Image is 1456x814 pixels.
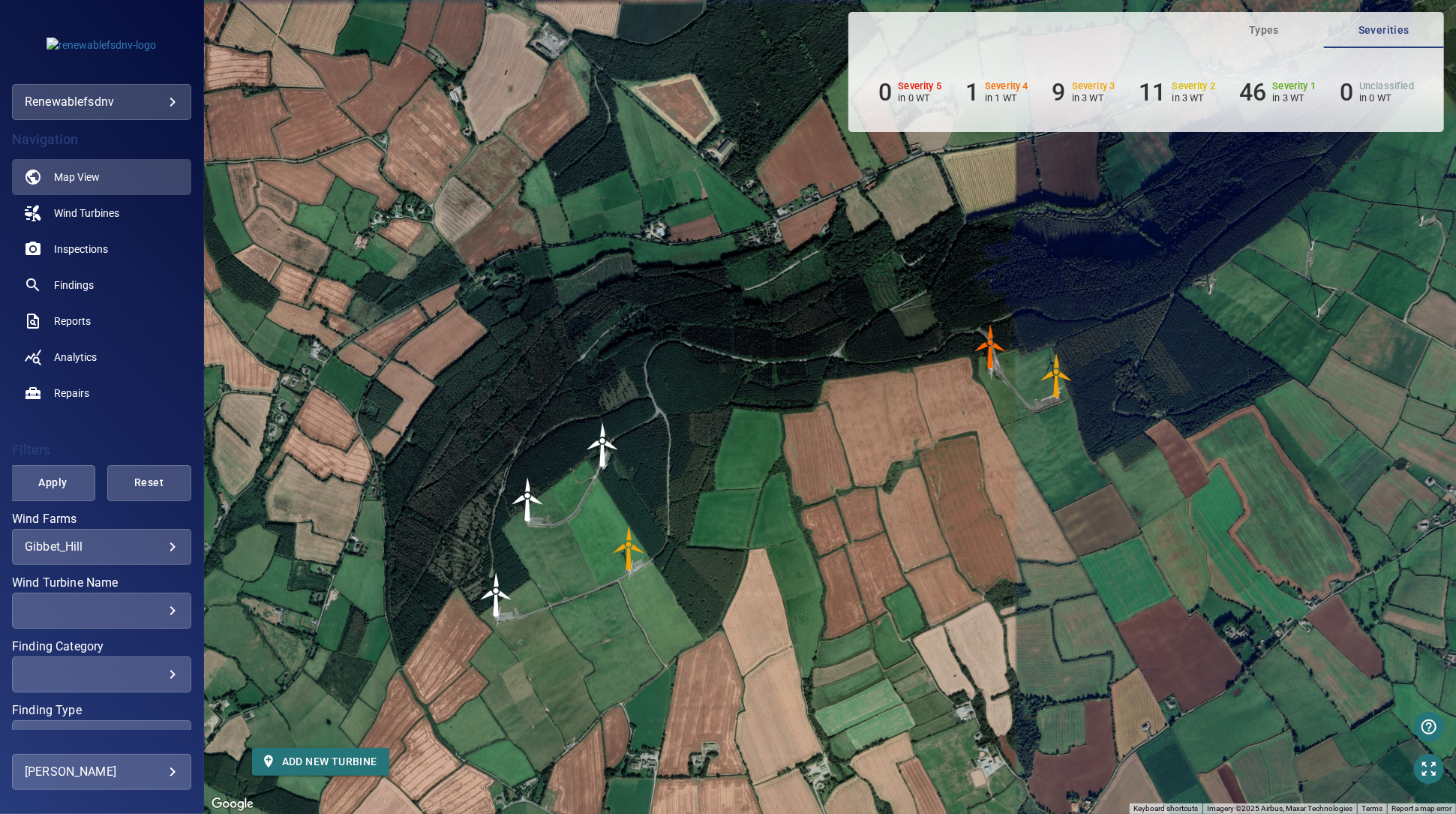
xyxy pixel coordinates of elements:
[12,704,191,716] label: Finding Type
[12,267,191,303] a: findings noActive
[899,92,942,104] p: in 0 WT
[54,314,91,329] span: Reports
[607,526,652,571] gmp-advanced-marker: T82519
[126,473,173,492] span: Reset
[54,170,100,185] span: Map View
[54,278,94,293] span: Findings
[1072,92,1115,104] p: in 3 WT
[1072,81,1115,92] h6: Severity 3
[1340,78,1353,107] h6: 0
[1273,92,1316,104] p: in 3 WT
[968,324,1013,369] gmp-advanced-marker: T82517
[12,443,191,458] h4: Filters
[12,529,191,565] div: Wind Farms
[1273,81,1316,92] h6: Severity 1
[12,375,191,411] a: repairs noActive
[12,720,191,756] div: Finding Type
[474,572,519,617] gmp-advanced-marker: T82521
[54,350,97,365] span: Analytics
[1239,78,1266,107] h6: 46
[12,656,191,692] div: Finding Category
[264,752,377,771] span: Add new turbine
[506,477,551,522] gmp-advanced-marker: T82518
[985,81,1028,92] h6: Severity 4
[252,748,389,776] button: Add new turbine
[12,84,191,120] div: renewablefsdnv
[1139,78,1215,107] li: Severity 2
[581,422,626,467] gmp-advanced-marker: T82520
[1052,78,1066,107] h6: 9
[1172,92,1216,104] p: in 3 WT
[1359,92,1414,104] p: in 0 WT
[965,78,979,107] h6: 1
[12,159,191,195] a: map active
[12,339,191,375] a: analytics noActive
[1139,78,1166,107] h6: 11
[12,195,191,231] a: windturbines noActive
[12,577,191,589] label: Wind Turbine Name
[1213,21,1315,40] span: Types
[506,477,551,522] img: windFarmIcon.svg
[12,593,191,629] div: Wind Turbine Name
[899,81,942,92] h6: Severity 5
[25,760,179,784] div: [PERSON_NAME]
[1359,81,1414,92] h6: Unclassified
[474,572,519,617] img: windFarmIcon.svg
[1333,21,1435,40] span: Severities
[12,513,191,525] label: Wind Farms
[12,231,191,267] a: inspections noActive
[1034,353,1079,398] img: windFarmIconCat3.svg
[208,794,257,814] a: Open this area in Google Maps (opens a new window)
[54,242,108,257] span: Inspections
[1361,804,1382,812] a: Terms (opens in new tab)
[968,324,1013,369] img: windFarmIconCat4.svg
[581,422,626,467] img: windFarmIcon.svg
[1133,803,1198,814] button: Keyboard shortcuts
[607,526,652,571] img: windFarmIconCat3.svg
[12,641,191,653] label: Finding Category
[25,90,179,114] div: renewablefsdnv
[1391,804,1451,812] a: Report a map error
[878,78,892,107] h6: 0
[1172,81,1216,92] h6: Severity 2
[107,465,191,501] button: Reset
[12,132,191,147] h4: Navigation
[208,794,257,814] img: Google
[54,206,119,221] span: Wind Turbines
[25,539,179,554] div: Gibbet_Hill
[985,92,1028,104] p: in 1 WT
[11,465,95,501] button: Apply
[29,473,76,492] span: Apply
[12,303,191,339] a: reports noActive
[1034,353,1079,398] gmp-advanced-marker: T82516
[47,38,156,53] img: renewablefsdnv-logo
[1207,804,1352,812] span: Imagery ©2025 Airbus, Maxar Technologies
[54,386,89,401] span: Repairs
